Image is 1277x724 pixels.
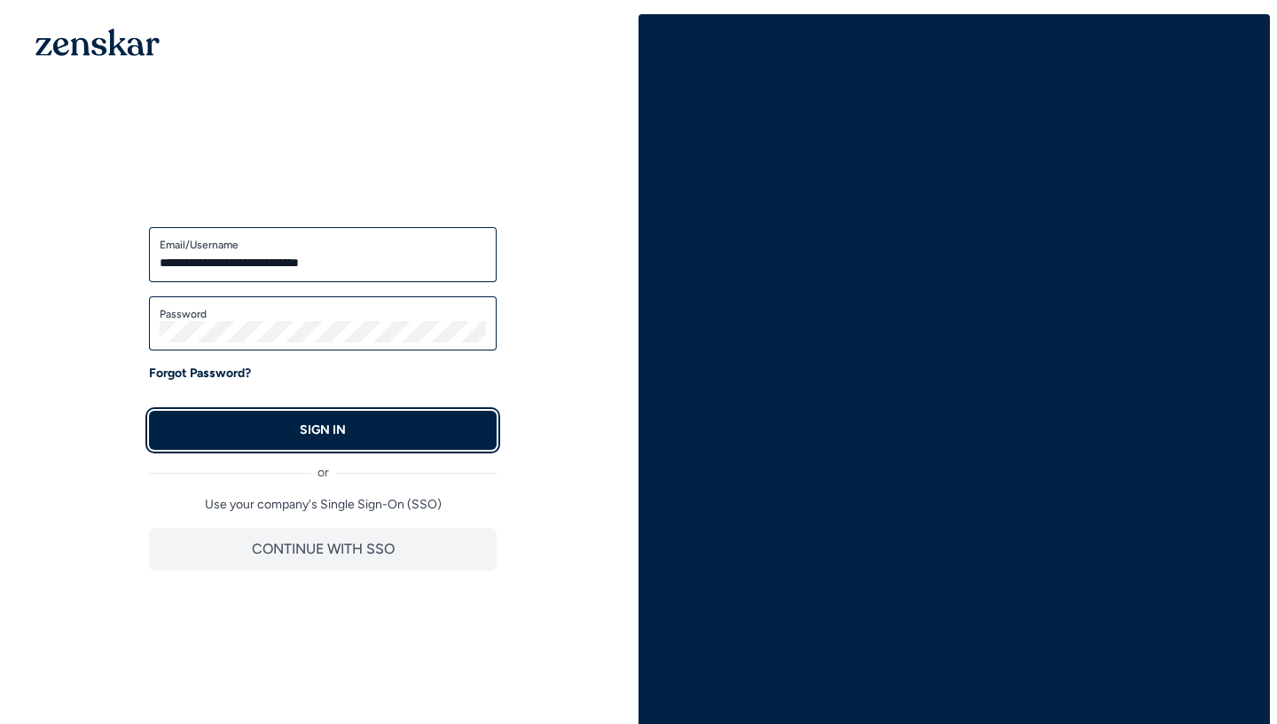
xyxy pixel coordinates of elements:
label: Email/Username [160,238,486,252]
div: or [149,450,497,482]
a: Forgot Password? [149,365,251,382]
label: Password [160,307,486,321]
img: 1OGAJ2xQqyY4LXKgY66KYq0eOWRCkrZdAb3gUhuVAqdWPZE9SRJmCz+oDMSn4zDLXe31Ii730ItAGKgCKgCCgCikA4Av8PJUP... [35,28,160,56]
p: Use your company's Single Sign-On (SSO) [149,496,497,514]
p: SIGN IN [300,421,346,439]
button: SIGN IN [149,411,497,450]
button: CONTINUE WITH SSO [149,528,497,571]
